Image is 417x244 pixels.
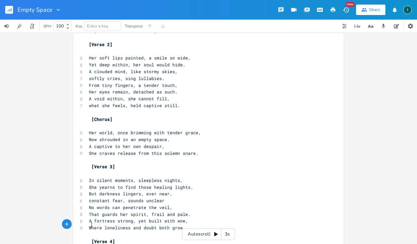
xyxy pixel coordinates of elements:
span: In silent moments, sleepless nights, [89,177,183,183]
span: A captive to her own despair, [89,143,165,149]
span: A clouded mind, like stormy skies, [89,69,178,74]
span: Her world, once brimming with tender grace, [89,130,201,136]
span: softly cries, sing lullabies. [89,75,165,81]
span: what she feels, held captive still. [89,103,180,108]
button: New [339,4,352,16]
div: Key [76,24,82,28]
span: She craves release from this solemn snare. [89,150,198,156]
div: Ibarreche [403,6,412,14]
span: Her soft lips painted, a smile so wide, [89,55,191,61]
span: [Verse 2] [89,41,112,47]
span: From tiny fingers, a tender touch, [89,82,178,88]
button: I [403,2,412,17]
span: No words can penetrate the veil, [89,204,172,210]
span: constant fear, sounds unclear [89,198,165,203]
span: A fortress strong, yet built with woe, [89,218,188,224]
span: [Verse 3] [92,164,115,170]
span: Yet deep within, her soul would hide. [89,62,185,68]
div: Transpose [125,24,143,28]
span: [Chorus] [92,116,112,122]
span: A void within, she cannot fill, [89,96,170,102]
div: New [346,2,354,7]
span: She yearns to find those healing lights. [89,184,193,190]
span: That guards her spirit, frail and pale. [89,211,191,217]
div: Share [369,7,380,13]
span: Now shrouded in an empty space. [89,137,170,142]
div: 3x [222,228,233,240]
span: Where loneliness and doubt both grow. [89,225,185,231]
div: BPM [44,24,51,28]
span: Her eyes remain, detached as such. [89,89,178,95]
span: Enter a key [87,23,108,29]
button: Share [356,5,385,15]
div: Autoscroll [182,228,235,240]
span: But darkness lingers, ever near, [89,191,172,197]
span: Empty Space [18,7,52,13]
